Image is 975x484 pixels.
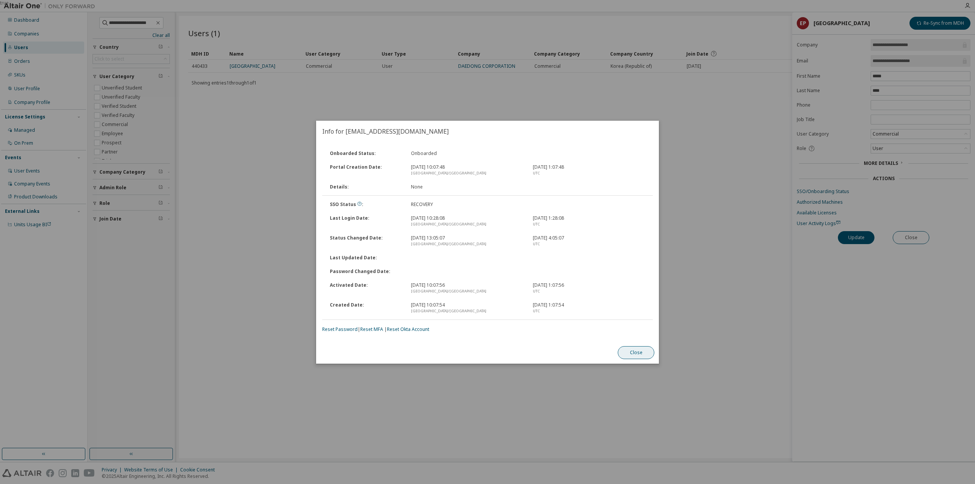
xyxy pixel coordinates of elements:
div: Details : [325,184,406,190]
div: UTC [533,288,646,294]
div: Last Login Date : [325,215,406,227]
div: [DATE] 10:28:08 [406,215,528,227]
a: Reset MFA [360,326,383,332]
div: RECOVERY [406,201,528,208]
div: [GEOGRAPHIC_DATA]/[GEOGRAPHIC_DATA] [411,288,524,294]
div: Activated Date : [325,282,406,294]
div: UTC [533,170,646,176]
div: Onboarded [406,150,528,157]
div: [DATE] 4:05:07 [528,235,650,247]
div: UTC [533,221,646,227]
div: [DATE] 1:07:48 [528,164,650,176]
div: Onboarded Status : [325,150,406,157]
div: [DATE] 13:05:07 [406,235,528,247]
div: Portal Creation Date : [325,164,406,176]
button: Close [618,346,654,359]
h2: Info for [EMAIL_ADDRESS][DOMAIN_NAME] [316,121,659,142]
div: SSO Status : [325,201,406,208]
div: [DATE] 10:07:54 [406,302,528,314]
div: Password Changed Date : [325,268,406,275]
div: [DATE] 10:07:56 [406,282,528,294]
div: UTC [533,308,646,314]
div: [GEOGRAPHIC_DATA]/[GEOGRAPHIC_DATA] [411,308,524,314]
div: [GEOGRAPHIC_DATA]/[GEOGRAPHIC_DATA] [411,170,524,176]
div: | | [322,326,653,332]
a: Reset Password [322,326,358,332]
div: Status Changed Date : [325,235,406,247]
a: Reset Okta Account [387,326,429,332]
div: Last Updated Date : [325,255,406,261]
div: Created Date : [325,302,406,314]
div: [DATE] 1:28:08 [528,215,650,227]
div: [DATE] 1:07:56 [528,282,650,294]
div: UTC [533,241,646,247]
div: [DATE] 10:07:48 [406,164,528,176]
div: [GEOGRAPHIC_DATA]/[GEOGRAPHIC_DATA] [411,241,524,247]
div: None [406,184,528,190]
div: [DATE] 1:07:54 [528,302,650,314]
div: [GEOGRAPHIC_DATA]/[GEOGRAPHIC_DATA] [411,221,524,227]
